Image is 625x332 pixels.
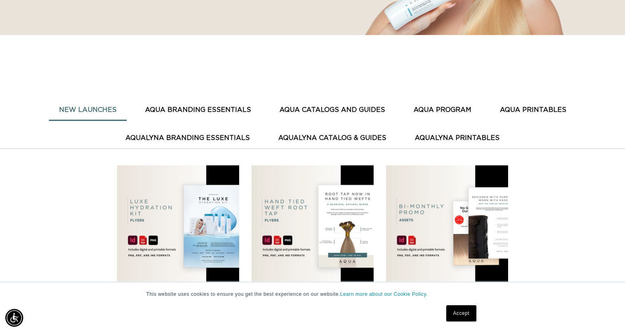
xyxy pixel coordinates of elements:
[268,128,396,148] button: AquaLyna Catalog & Guides
[490,100,577,120] button: AQUA PRINTABLES
[446,305,476,321] a: Accept
[135,100,261,120] button: AQUA BRANDING ESSENTIALS
[115,128,260,148] button: AquaLyna Branding Essentials
[269,100,395,120] button: AQUA CATALOGS AND GUIDES
[340,291,428,297] a: Learn more about our Cookie Policy.
[5,309,23,327] div: Accessibility Menu
[146,290,479,298] p: This website uses cookies to ensure you get the best experience on our website.
[405,128,510,148] button: AquaLyna Printables
[49,100,127,120] button: New Launches
[403,100,482,120] button: AQUA PROGRAM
